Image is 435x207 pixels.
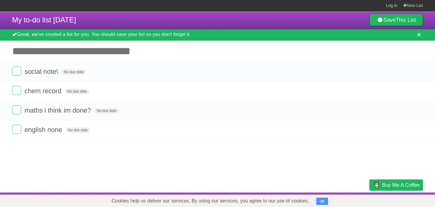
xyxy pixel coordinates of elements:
[24,126,64,133] span: english none
[362,194,377,205] a: Privacy
[341,194,354,205] a: Terms
[66,127,90,133] span: No due date
[12,125,21,134] label: Done
[62,69,86,75] span: No due date
[24,87,63,95] span: chem record
[12,86,21,95] label: Done
[65,89,89,94] span: No due date
[12,105,21,114] label: Done
[12,16,76,24] span: My to-do list [DATE]
[24,68,60,75] : social note\
[369,14,423,26] a: SaveThis List
[309,194,333,205] a: Developers
[24,107,92,114] span: maths i think im done?
[12,67,21,76] label: Done
[396,17,416,23] b: This List
[385,194,423,205] a: Suggest a feature
[316,198,328,205] button: OK
[372,180,381,190] img: Buy me a coffee
[382,180,420,190] span: Buy me a coffee
[289,194,302,205] a: About
[105,195,315,207] span: Cookies help us deliver our services. By using our services, you agree to our use of cookies.
[369,179,423,191] a: Buy me a coffee
[94,108,119,113] span: No due date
